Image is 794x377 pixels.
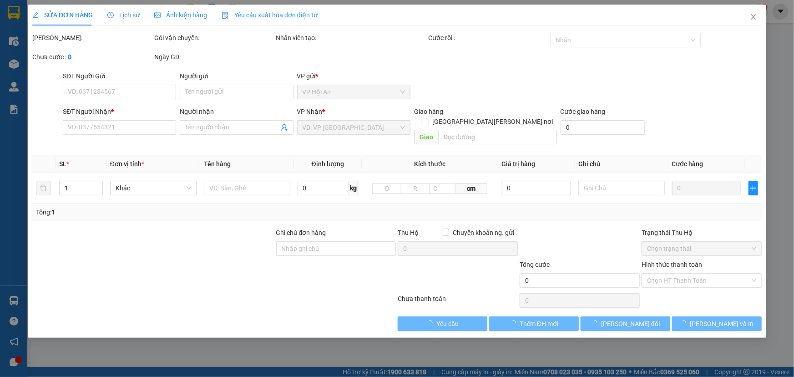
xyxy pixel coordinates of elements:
div: Chưa thanh toán [397,294,519,310]
b: 0 [68,53,71,61]
div: Người nhận [180,107,293,117]
img: icon [222,12,229,19]
button: plus [748,181,758,195]
span: loading [510,320,520,326]
div: Ngày GD: [154,52,274,62]
input: D [372,183,401,194]
span: Giá trị hàng [502,160,536,168]
label: Ghi chú đơn hàng [276,229,326,236]
div: VP gửi [297,71,410,81]
span: VP Hội An [303,85,405,99]
label: Cước giao hàng [561,108,606,115]
button: Thêm ĐH mới [489,316,579,331]
div: Chưa cước : [32,52,152,62]
span: plus [749,184,758,192]
div: SĐT Người Gửi [63,71,176,81]
label: Hình thức thanh toán [642,261,702,268]
input: Dọc đường [438,130,557,144]
button: Close [741,5,766,30]
span: [PERSON_NAME] và In [690,319,754,329]
span: Giao [414,130,438,144]
span: SỬA ĐƠN HÀNG [32,11,93,19]
span: loading [426,320,436,326]
input: R [401,183,430,194]
span: VP Nhận [297,108,323,115]
span: cm [455,183,487,194]
span: Tổng cước [520,261,550,268]
span: kg [349,181,358,195]
span: user-add [281,124,288,131]
input: Cước giao hàng [561,120,645,135]
input: C [430,183,455,194]
span: loading [680,320,690,326]
span: close [750,13,757,20]
input: Ghi chú đơn hàng [276,241,396,256]
div: [PERSON_NAME]: [32,33,152,43]
div: Người gửi [180,71,293,81]
span: Thu Hộ [398,229,419,236]
span: Chọn trạng thái [647,242,756,255]
span: Đơn vị tính [110,160,144,168]
span: Kích thước [414,160,445,168]
span: edit [32,12,39,18]
span: SL [59,160,66,168]
span: Thêm ĐH mới [520,319,558,329]
span: Định lượng [312,160,344,168]
div: SĐT Người Nhận [63,107,176,117]
div: Tổng: 1 [36,207,307,217]
span: Lịch sử [107,11,140,19]
span: [PERSON_NAME] đổi [601,319,660,329]
span: picture [154,12,161,18]
button: delete [36,181,51,195]
input: Ghi Chú [578,181,665,195]
input: VD: Bàn, Ghế [204,181,290,195]
span: Chuyển khoản ng. gửi [449,228,518,238]
span: Tên hàng [204,160,231,168]
button: [PERSON_NAME] đổi [581,316,670,331]
span: Cước hàng [672,160,703,168]
div: Nhân viên tạo: [276,33,427,43]
span: Ảnh kiện hàng [154,11,207,19]
div: Cước rồi : [428,33,548,43]
span: [GEOGRAPHIC_DATA][PERSON_NAME] nơi [429,117,557,127]
span: Yêu cầu xuất hóa đơn điện tử [222,11,318,19]
span: Giao hàng [414,108,443,115]
div: Trạng thái Thu Hộ [642,228,762,238]
div: Gói vận chuyển: [154,33,274,43]
input: 0 [672,181,741,195]
span: Yêu cầu [436,319,459,329]
span: loading [591,320,601,326]
button: Yêu cầu [398,316,488,331]
span: clock-circle [107,12,114,18]
th: Ghi chú [575,155,668,173]
button: [PERSON_NAME] và In [672,316,762,331]
span: Khác [116,181,191,195]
